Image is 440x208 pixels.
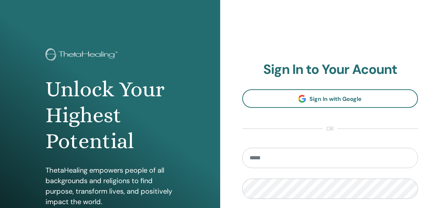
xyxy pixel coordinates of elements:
a: Sign In with Google [242,89,418,108]
span: or [323,125,337,133]
p: ThetaHealing empowers people of all backgrounds and religions to find purpose, transform lives, a... [46,165,175,207]
span: Sign In with Google [309,95,362,103]
h1: Unlock Your Highest Potential [46,76,175,154]
h2: Sign In to Your Acount [242,62,418,78]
